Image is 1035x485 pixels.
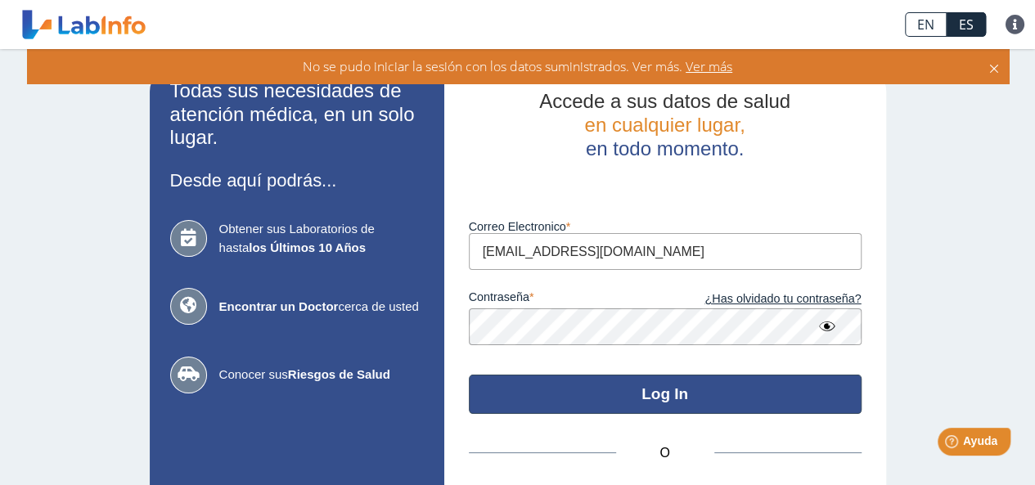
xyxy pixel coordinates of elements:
span: en todo momento. [586,137,744,159]
span: Ver más [682,57,732,75]
h3: Desde aquí podrás... [170,170,424,191]
span: No se pudo iniciar la sesión con los datos suministrados. Ver más. [303,57,682,75]
b: Encontrar un Doctor [219,299,339,313]
span: Obtener sus Laboratorios de hasta [219,220,424,257]
span: Accede a sus datos de salud [539,90,790,112]
span: en cualquier lugar, [584,114,745,136]
span: Conocer sus [219,366,424,384]
iframe: Help widget launcher [889,421,1017,467]
h2: Todas sus necesidades de atención médica, en un solo lugar. [170,79,424,150]
b: Riesgos de Salud [288,367,390,381]
a: ¿Has olvidado tu contraseña? [665,290,862,308]
b: los Últimos 10 Años [249,240,366,254]
label: Correo Electronico [469,220,862,233]
span: cerca de usted [219,298,424,317]
span: O [616,443,714,463]
button: Log In [469,375,862,414]
label: contraseña [469,290,665,308]
a: ES [947,12,986,37]
a: EN [905,12,947,37]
